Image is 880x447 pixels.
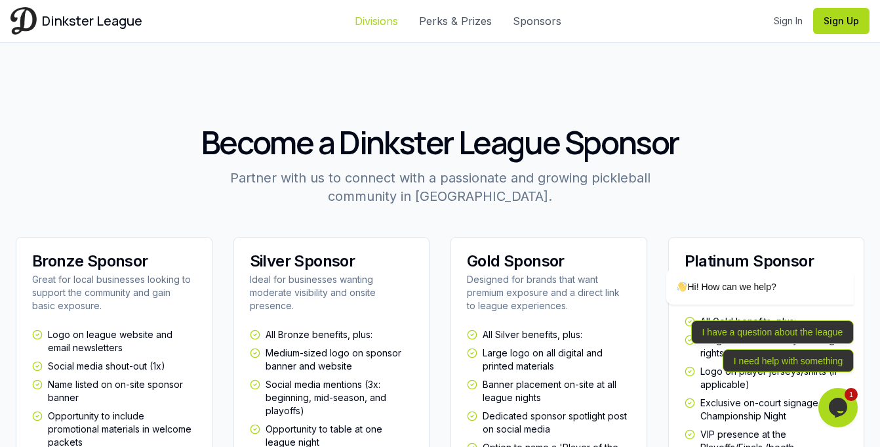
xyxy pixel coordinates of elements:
[16,127,864,158] h1: Become a Dinkster League Sponsor
[48,360,165,373] span: Social media shout-out (1x)
[467,253,631,269] div: Gold Sponsor
[266,378,414,417] span: Social media mentions (3x: beginning, mid-season, and playoffs)
[774,14,803,28] a: Sign In
[48,328,196,354] span: Logo on league website and email newsletters
[818,388,860,427] iframe: chat widget
[32,273,196,312] div: Great for local businesses looking to support the community and gain basic exposure.
[250,253,414,269] div: Silver Sponsor
[266,347,414,373] span: Medium-sized logo on sponsor banner and website
[813,8,870,34] button: Sign Up
[483,347,631,373] span: Large logo on all digital and printed materials
[355,13,398,29] a: Divisions
[32,253,196,269] div: Bronze Sponsor
[467,273,631,312] div: Designed for brands that want premium exposure and a direct link to league experiences.
[250,273,414,312] div: Ideal for businesses wanting moderate visibility and onsite presence.
[220,169,660,205] p: Partner with us to connect with a passionate and growing pickleball community in [GEOGRAPHIC_DATA].
[10,7,37,34] img: Dinkster
[483,378,631,404] span: Banner placement on-site at all league nights
[10,7,142,34] a: Dinkster League
[48,378,196,404] span: Name listed on on-site sponsor banner
[419,13,492,29] a: Perks & Prizes
[624,150,860,381] iframe: chat widget
[513,13,561,29] a: Sponsors
[483,328,582,341] span: All Silver benefits, plus:
[266,328,372,341] span: All Bronze benefits, plus:
[700,396,849,423] span: Exclusive on-court signage on Championship Night
[42,12,142,30] span: Dinkster League
[483,410,631,436] span: Dedicated sponsor spotlight post on social media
